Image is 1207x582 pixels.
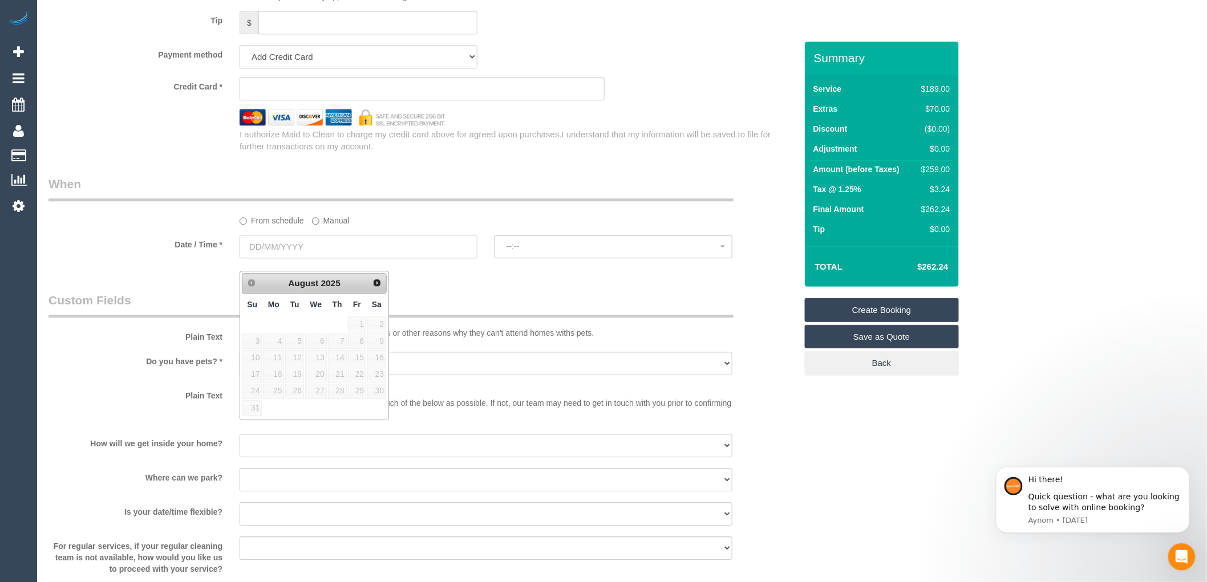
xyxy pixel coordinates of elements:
[40,434,231,449] label: How will we get inside your home?
[263,333,284,349] span: 4
[328,384,347,399] span: 28
[813,184,861,195] label: Tax @ 1.25%
[285,384,303,399] span: 26
[240,217,247,225] input: From schedule
[348,333,366,349] span: 8
[244,275,260,291] a: Prev
[7,11,30,27] img: Automaid Logo
[305,350,327,365] span: 13
[353,300,361,309] span: Friday
[367,333,386,349] span: 9
[231,128,804,153] div: I authorize Maid to Clean to charge my credit card above for agreed upon purchases.
[240,211,304,226] label: From schedule
[917,143,950,154] div: $0.00
[348,384,366,399] span: 29
[40,468,231,483] label: Where can we park?
[917,223,950,235] div: $0.00
[305,333,327,349] span: 6
[40,536,231,575] label: For regular services, if your regular cleaning team is not available, how would you like us to pr...
[48,292,734,318] legend: Custom Fields
[813,204,864,215] label: Final Amount
[285,350,303,365] span: 12
[495,235,732,258] button: --:--
[231,109,454,125] img: credit cards
[815,262,843,271] strong: Total
[883,262,948,272] h4: $262.24
[247,278,256,287] span: Prev
[240,11,258,34] span: $
[312,211,350,226] label: Manual
[367,367,386,382] span: 23
[917,204,950,215] div: $262.24
[348,316,366,332] span: 1
[40,11,231,26] label: Tip
[247,300,257,309] span: Sunday
[917,184,950,195] div: $3.24
[367,384,386,399] span: 30
[813,143,857,154] label: Adjustment
[367,316,386,332] span: 2
[40,502,231,518] label: Is your date/time flexible?
[814,51,953,64] h3: Summary
[242,367,262,382] span: 17
[305,384,327,399] span: 27
[40,45,231,60] label: Payment method
[242,350,262,365] span: 10
[333,300,342,309] span: Thursday
[249,83,595,93] iframe: Secure card payment input frame
[40,352,231,367] label: Do you have pets? *
[240,327,732,339] p: Some of our cleaning teams have allergies or other reasons why they can't attend homes withs pets.
[805,298,959,322] a: Create Booking
[813,103,838,115] label: Extras
[312,217,319,225] input: Manual
[40,235,231,250] label: Date / Time *
[263,350,284,365] span: 11
[348,350,366,365] span: 15
[242,400,262,416] span: 31
[328,333,347,349] span: 7
[263,367,284,382] span: 18
[290,300,299,309] span: Tuesday
[917,103,950,115] div: $70.00
[813,164,900,175] label: Amount (before Taxes)
[813,123,848,135] label: Discount
[917,164,950,175] div: $259.00
[805,325,959,349] a: Save as Quote
[805,351,959,375] a: Back
[268,300,280,309] span: Monday
[917,123,950,135] div: ($0.00)
[285,367,303,382] span: 19
[288,278,318,288] span: August
[369,275,385,291] a: Next
[240,386,732,420] p: If you have time, please let us know as much of the below as possible. If not, our team may need ...
[979,450,1207,551] iframe: Intercom notifications message
[367,350,386,365] span: 16
[813,83,842,95] label: Service
[917,83,950,95] div: $189.00
[285,333,303,349] span: 5
[40,77,231,92] label: Credit Card *
[310,300,322,309] span: Wednesday
[348,367,366,382] span: 22
[328,350,347,365] span: 14
[242,333,262,349] span: 3
[321,278,341,288] span: 2025
[40,327,231,343] label: Plain Text
[40,386,231,401] label: Plain Text
[507,242,720,251] span: --:--
[240,235,477,258] input: DD/MM/YYYY
[263,384,284,399] span: 25
[1168,543,1196,571] iframe: Intercom live chat
[813,223,825,235] label: Tip
[372,300,382,309] span: Saturday
[328,367,347,382] span: 21
[48,176,734,201] legend: When
[305,367,327,382] span: 20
